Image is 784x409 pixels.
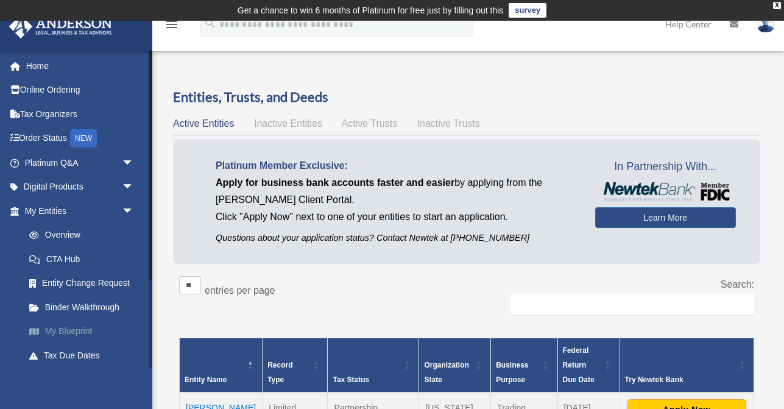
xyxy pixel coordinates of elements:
[9,78,152,102] a: Online Ordering
[417,118,480,129] span: Inactive Trusts
[17,295,152,319] a: Binder Walkthrough
[9,199,152,223] a: My Entitiesarrow_drop_down
[216,230,577,246] p: Questions about your application status? Contact Newtek at [PHONE_NUMBER]
[333,375,369,384] span: Tax Status
[254,118,322,129] span: Inactive Entities
[216,174,577,208] p: by applying from the [PERSON_NAME] Client Portal.
[122,368,146,393] span: arrow_drop_down
[216,157,577,174] p: Platinum Member Exclusive:
[17,247,152,271] a: CTA Hub
[620,338,754,393] th: Try Newtek Bank : Activate to sort
[419,338,491,393] th: Organization State: Activate to sort
[205,285,275,296] label: entries per page
[9,151,152,175] a: Platinum Q&Aarrow_drop_down
[424,361,468,384] span: Organization State
[173,118,234,129] span: Active Entities
[757,15,775,33] img: User Pic
[9,54,152,78] a: Home
[5,15,116,38] img: Anderson Advisors Platinum Portal
[9,126,152,151] a: Order StatusNEW
[180,338,263,393] th: Entity Name: Activate to invert sorting
[122,199,146,224] span: arrow_drop_down
[557,338,620,393] th: Federal Return Due Date: Activate to sort
[216,208,577,226] p: Click "Apply Now" next to one of your entities to start an application.
[203,16,217,30] i: search
[164,21,179,32] a: menu
[9,102,152,126] a: Tax Organizers
[122,151,146,176] span: arrow_drop_down
[491,338,557,393] th: Business Purpose: Activate to sort
[122,175,146,200] span: arrow_drop_down
[625,372,735,387] div: Try Newtek Bank
[17,223,146,247] a: Overview
[173,88,760,107] h3: Entities, Trusts, and Deeds
[595,207,736,228] a: Learn More
[509,3,546,18] a: survey
[9,368,152,392] a: My Anderson Teamarrow_drop_down
[9,175,152,199] a: Digital Productsarrow_drop_down
[70,129,97,148] div: NEW
[721,279,754,290] label: Search:
[595,157,736,177] span: In Partnership With...
[164,17,179,32] i: menu
[328,338,419,393] th: Tax Status: Activate to sort
[263,338,328,393] th: Record Type: Activate to sort
[17,319,152,344] a: My Blueprint
[216,177,454,188] span: Apply for business bank accounts faster and easier
[563,346,595,384] span: Federal Return Due Date
[342,118,398,129] span: Active Trusts
[185,375,227,384] span: Entity Name
[601,182,730,201] img: NewtekBankLogoSM.png
[773,2,781,9] div: close
[17,271,152,296] a: Entity Change Request
[267,361,292,384] span: Record Type
[496,361,528,384] span: Business Purpose
[238,3,504,18] div: Get a chance to win 6 months of Platinum for free just by filling out this
[17,343,152,368] a: Tax Due Dates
